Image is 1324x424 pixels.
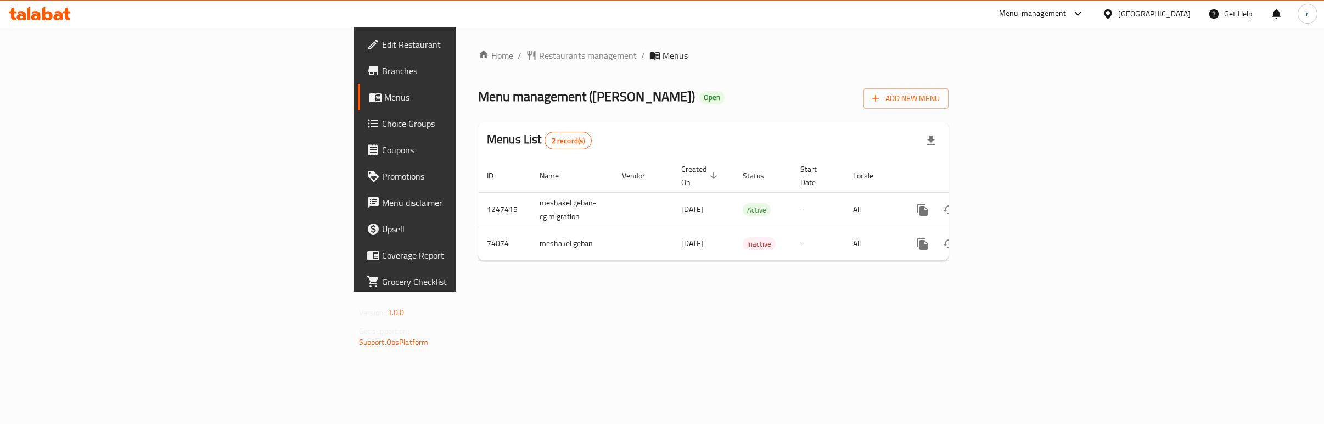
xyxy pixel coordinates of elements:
span: Coupons [382,143,566,157]
div: Total records count [545,132,592,149]
div: Active [743,203,771,216]
td: - [792,227,844,260]
span: Branches [382,64,566,77]
button: more [910,231,936,257]
span: Locale [853,169,888,182]
span: Add New Menu [872,92,940,105]
a: Menus [358,84,575,110]
span: Vendor [622,169,659,182]
button: Add New Menu [863,88,949,109]
a: Grocery Checklist [358,269,575,295]
td: - [792,192,844,227]
h2: Menus List [487,131,592,149]
a: Coupons [358,137,575,163]
span: Name [540,169,573,182]
a: Choice Groups [358,110,575,137]
span: Start Date [800,163,831,189]
a: Support.OpsPlatform [359,335,429,349]
span: Inactive [743,238,776,250]
a: Edit Restaurant [358,31,575,58]
span: Promotions [382,170,566,183]
span: Choice Groups [382,117,566,130]
span: Created On [681,163,721,189]
nav: breadcrumb [478,49,949,62]
a: Restaurants management [526,49,637,62]
a: Promotions [358,163,575,189]
button: more [910,197,936,223]
span: 2 record(s) [545,136,592,146]
span: 1.0.0 [388,305,405,320]
span: Edit Restaurant [382,38,566,51]
div: Export file [918,127,944,154]
span: Menu disclaimer [382,196,566,209]
div: Inactive [743,237,776,250]
span: Menu management ( [PERSON_NAME] ) [478,84,695,109]
span: Get support on: [359,324,409,338]
span: Open [699,93,725,102]
span: Menus [663,49,688,62]
li: / [641,49,645,62]
span: [DATE] [681,236,704,250]
div: Menu-management [999,7,1067,20]
a: Upsell [358,216,575,242]
span: Active [743,204,771,216]
span: [DATE] [681,202,704,216]
span: ID [487,169,508,182]
a: Menu disclaimer [358,189,575,216]
button: Change Status [936,197,962,223]
span: Coverage Report [382,249,566,262]
span: Status [743,169,778,182]
span: r [1306,8,1309,20]
td: All [844,192,901,227]
span: Grocery Checklist [382,275,566,288]
table: enhanced table [478,159,1024,261]
span: Upsell [382,222,566,236]
div: [GEOGRAPHIC_DATA] [1118,8,1191,20]
th: Actions [901,159,1024,193]
a: Coverage Report [358,242,575,269]
span: Restaurants management [539,49,637,62]
span: Version: [359,305,386,320]
a: Branches [358,58,575,84]
td: All [844,227,901,260]
button: Change Status [936,231,962,257]
span: Menus [384,91,566,104]
div: Open [699,91,725,104]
